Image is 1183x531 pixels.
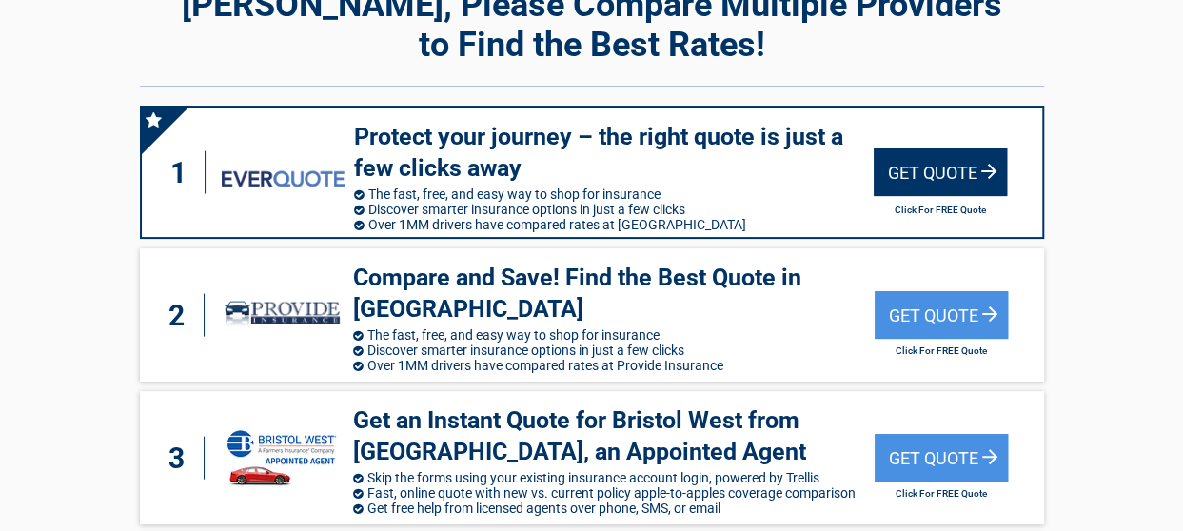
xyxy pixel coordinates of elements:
li: Discover smarter insurance options in just a few clicks [353,343,875,358]
li: Discover smarter insurance options in just a few clicks [354,202,874,217]
img: savvy's logo [225,425,339,490]
img: everquote's logo [222,170,344,187]
div: Get Quote [874,148,1007,196]
h2: Click For FREE Quote [875,345,1008,356]
li: The fast, free, and easy way to shop for insurance [354,187,874,202]
div: 3 [159,437,205,480]
li: Fast, online quote with new vs. current policy apple-to-apples coverage comparison [353,485,875,501]
h2: Click For FREE Quote [875,488,1008,499]
div: Get Quote [875,291,1008,339]
li: Over 1MM drivers have compared rates at Provide Insurance [353,358,875,373]
h3: Protect your journey – the right quote is just a few clicks away [354,122,874,184]
h3: Compare and Save! Find the Best Quote in [GEOGRAPHIC_DATA] [353,263,875,324]
li: The fast, free, and easy way to shop for insurance [353,327,875,343]
div: Get Quote [875,434,1008,482]
img: provide-insurance's logo [221,285,344,344]
div: 2 [159,294,205,337]
div: 1 [161,151,207,194]
li: Get free help from licensed agents over phone, SMS, or email [353,501,875,516]
h2: Click For FREE Quote [874,205,1007,215]
li: Skip the forms using your existing insurance account login, powered by Trellis [353,470,875,485]
h3: Get an Instant Quote for Bristol West from [GEOGRAPHIC_DATA], an Appointed Agent [353,405,875,467]
li: Over 1MM drivers have compared rates at [GEOGRAPHIC_DATA] [354,217,874,232]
